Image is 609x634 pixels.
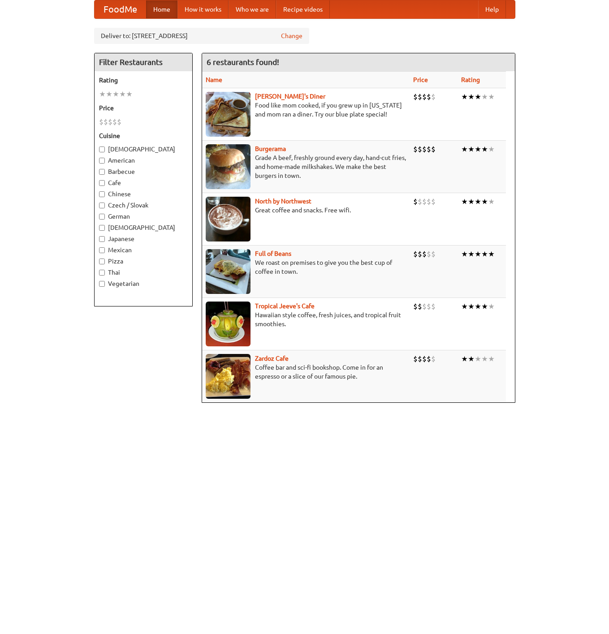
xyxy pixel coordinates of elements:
[99,178,188,187] label: Cafe
[422,354,427,364] li: $
[481,354,488,364] li: ★
[99,167,188,176] label: Barbecue
[281,31,302,40] a: Change
[418,92,422,102] li: $
[481,92,488,102] li: ★
[427,302,431,311] li: $
[99,131,188,140] h5: Cuisine
[488,249,495,259] li: ★
[481,197,488,207] li: ★
[468,92,475,102] li: ★
[206,76,222,83] a: Name
[427,197,431,207] li: $
[99,190,188,198] label: Chinese
[255,302,315,310] a: Tropical Jeeve's Cafe
[255,355,289,362] a: Zardoz Cafe
[422,302,427,311] li: $
[207,58,279,66] ng-pluralize: 6 restaurants found!
[427,92,431,102] li: $
[99,147,105,152] input: [DEMOGRAPHIC_DATA]
[413,92,418,102] li: $
[413,144,418,154] li: $
[431,354,436,364] li: $
[95,53,192,71] h4: Filter Restaurants
[255,250,291,257] b: Full of Beans
[99,279,188,288] label: Vegetarian
[206,302,251,346] img: jeeves.jpg
[488,302,495,311] li: ★
[99,236,105,242] input: Japanese
[126,89,133,99] li: ★
[99,104,188,112] h5: Price
[94,28,309,44] div: Deliver to: [STREET_ADDRESS]
[481,144,488,154] li: ★
[99,257,188,266] label: Pizza
[431,302,436,311] li: $
[461,354,468,364] li: ★
[481,302,488,311] li: ★
[206,206,406,215] p: Great coffee and snacks. Free wifi.
[461,144,468,154] li: ★
[468,197,475,207] li: ★
[99,201,188,210] label: Czech / Slovak
[95,0,146,18] a: FoodMe
[475,92,481,102] li: ★
[206,363,406,381] p: Coffee bar and sci-fi bookshop. Come in for an espresso or a slice of our famous pie.
[422,92,427,102] li: $
[488,354,495,364] li: ★
[206,101,406,119] p: Food like mom cooked, if you grew up in [US_STATE] and mom ran a diner. Try our blue plate special!
[99,191,105,197] input: Chinese
[413,197,418,207] li: $
[418,144,422,154] li: $
[461,302,468,311] li: ★
[106,89,112,99] li: ★
[418,249,422,259] li: $
[99,246,188,254] label: Mexican
[99,117,104,127] li: $
[431,197,436,207] li: $
[117,117,121,127] li: $
[206,92,251,137] img: sallys.jpg
[413,249,418,259] li: $
[488,92,495,102] li: ★
[104,117,108,127] li: $
[99,214,105,220] input: German
[461,197,468,207] li: ★
[99,169,105,175] input: Barbecue
[475,249,481,259] li: ★
[112,89,119,99] li: ★
[206,258,406,276] p: We roast on premises to give you the best cup of coffee in town.
[431,144,436,154] li: $
[206,354,251,399] img: zardoz.jpg
[255,145,286,152] a: Burgerama
[99,212,188,221] label: German
[206,197,251,242] img: north.jpg
[99,281,105,287] input: Vegetarian
[418,354,422,364] li: $
[146,0,177,18] a: Home
[418,197,422,207] li: $
[488,144,495,154] li: ★
[475,302,481,311] li: ★
[413,354,418,364] li: $
[461,76,480,83] a: Rating
[99,225,105,231] input: [DEMOGRAPHIC_DATA]
[99,89,106,99] li: ★
[255,93,325,100] a: [PERSON_NAME]'s Diner
[468,144,475,154] li: ★
[461,249,468,259] li: ★
[99,259,105,264] input: Pizza
[431,249,436,259] li: $
[108,117,112,127] li: $
[177,0,229,18] a: How it works
[99,268,188,277] label: Thai
[99,158,105,164] input: American
[229,0,276,18] a: Who we are
[276,0,330,18] a: Recipe videos
[255,198,311,205] a: North by Northwest
[422,249,427,259] li: $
